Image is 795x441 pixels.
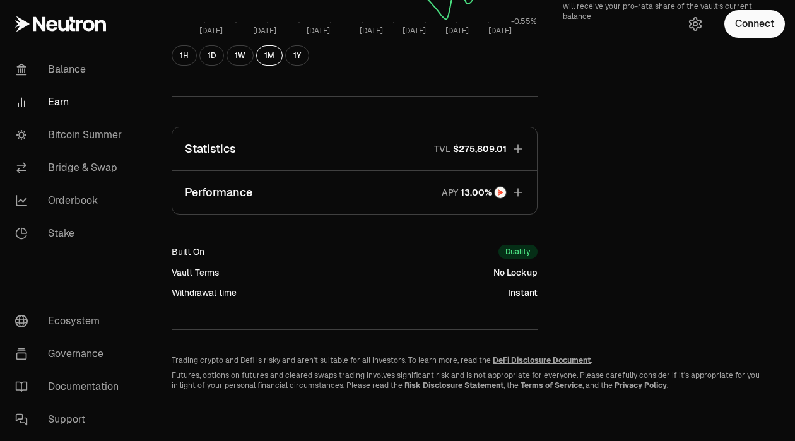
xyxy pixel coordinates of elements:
a: DeFi Disclosure Document [493,355,591,365]
tspan: [DATE] [253,26,276,36]
tspan: [DATE] [360,26,383,36]
button: StatisticsTVL$275,809.01 [172,127,537,170]
button: Connect [724,10,785,38]
button: 1M [256,45,283,66]
a: Bitcoin Summer [5,119,136,151]
a: Ecosystem [5,305,136,338]
a: Terms of Service [521,380,582,391]
tspan: [DATE] [488,26,512,36]
p: Performance [185,184,252,201]
div: Built On [172,245,204,258]
a: Bridge & Swap [5,151,136,184]
div: Withdrawal time [172,286,237,299]
p: APY [442,186,458,199]
div: No Lockup [493,266,538,279]
img: NTRN [495,187,506,198]
p: Trading crypto and Defi is risky and aren't suitable for all investors. To learn more, read the . [172,355,765,365]
button: NTRN [461,186,507,199]
a: Risk Disclosure Statement [404,380,503,391]
p: TVL [434,143,450,155]
div: Vault Terms [172,266,219,279]
p: Statistics [185,140,236,158]
a: Balance [5,53,136,86]
a: Support [5,403,136,436]
tspan: [DATE] [199,26,223,36]
tspan: [DATE] [307,26,330,36]
tspan: [DATE] [403,26,426,36]
a: Governance [5,338,136,370]
a: Stake [5,217,136,250]
a: Orderbook [5,184,136,217]
tspan: [DATE] [445,26,469,36]
a: Privacy Policy [615,380,667,391]
button: PerformanceAPYNTRN [172,171,537,214]
button: 1D [199,45,224,66]
div: Instant [508,286,538,299]
button: 1H [172,45,197,66]
div: Duality [498,245,538,259]
button: 1Y [285,45,309,66]
button: 1W [227,45,254,66]
a: Earn [5,86,136,119]
a: Documentation [5,370,136,403]
p: Futures, options on futures and cleared swaps trading involves significant risk and is not approp... [172,370,765,391]
span: $275,809.01 [453,143,507,155]
tspan: -0.55% [511,16,537,26]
